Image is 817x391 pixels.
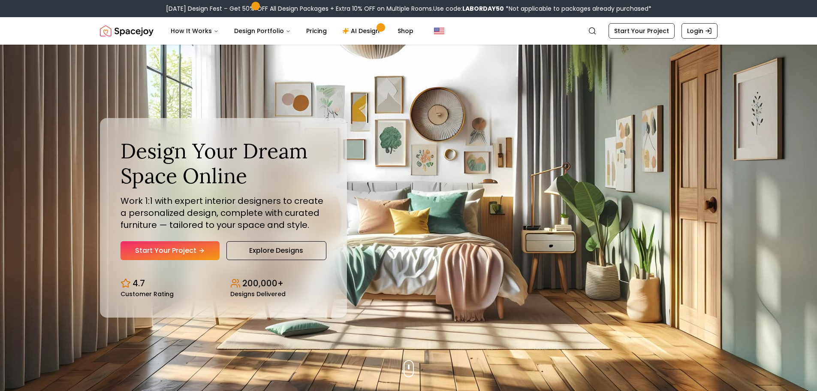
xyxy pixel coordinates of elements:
[121,139,326,188] h1: Design Your Dream Space Online
[462,4,504,13] b: LABORDAY50
[121,291,174,297] small: Customer Rating
[164,22,420,39] nav: Main
[166,4,651,13] div: [DATE] Design Fest – Get 50% OFF All Design Packages + Extra 10% OFF on Multiple Rooms.
[504,4,651,13] span: *Not applicable to packages already purchased*
[121,195,326,231] p: Work 1:1 with expert interior designers to create a personalized design, complete with curated fu...
[226,241,326,260] a: Explore Designs
[100,17,718,45] nav: Global
[335,22,389,39] a: AI Design
[121,241,220,260] a: Start Your Project
[121,270,326,297] div: Design stats
[100,22,154,39] img: Spacejoy Logo
[433,4,504,13] span: Use code:
[434,26,444,36] img: United States
[227,22,298,39] button: Design Portfolio
[133,277,145,289] p: 4.7
[609,23,675,39] a: Start Your Project
[164,22,226,39] button: How It Works
[242,277,283,289] p: 200,000+
[681,23,718,39] a: Login
[100,22,154,39] a: Spacejoy
[391,22,420,39] a: Shop
[299,22,334,39] a: Pricing
[230,291,286,297] small: Designs Delivered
